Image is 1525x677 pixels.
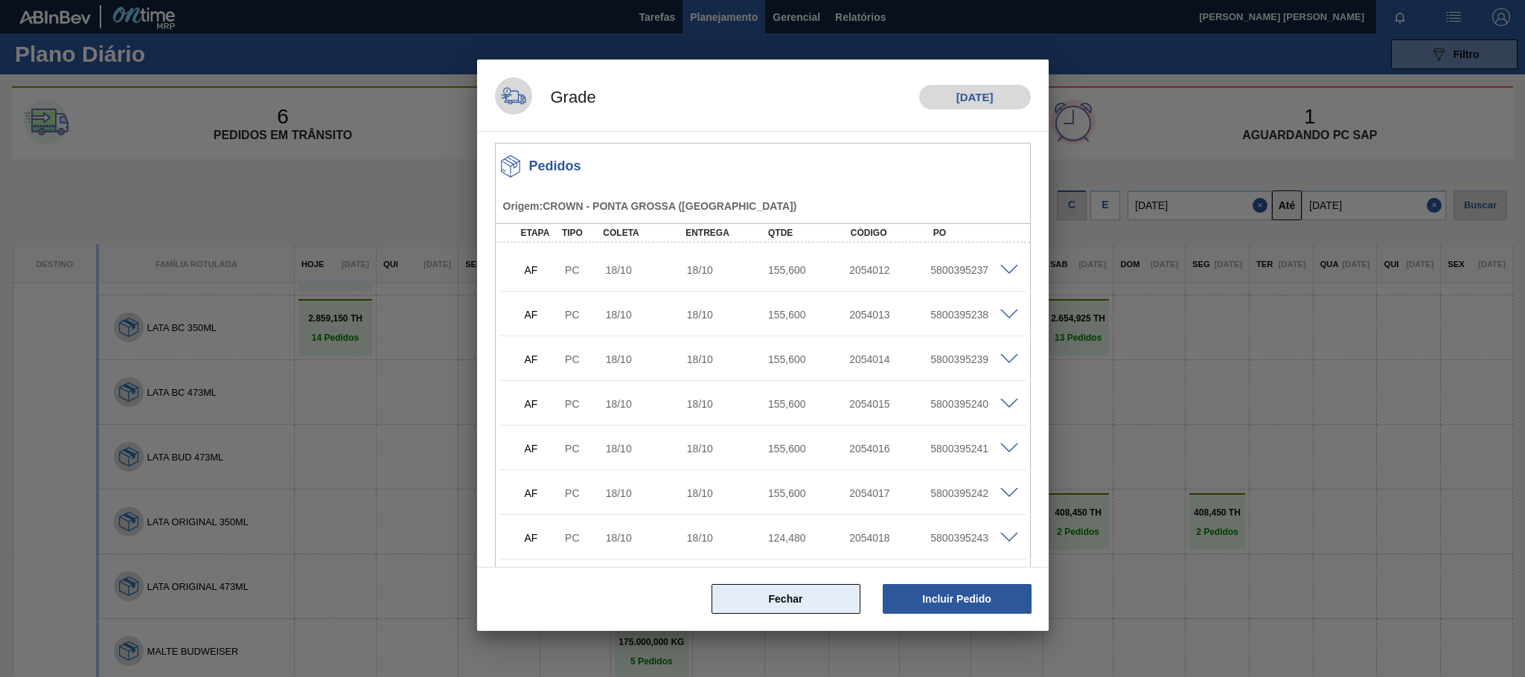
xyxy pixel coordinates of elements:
div: 5800395238 [927,309,1017,321]
h3: Pedidos [529,158,581,174]
div: 18/10/2025 [683,532,774,544]
div: Tipo [558,228,601,238]
div: PO [930,228,1022,238]
div: 18/10/2025 [683,443,774,455]
div: Aguardando Faturamento [521,522,563,554]
div: Entrega [682,228,774,238]
div: Pedido de Compra [561,443,603,455]
p: AF [525,532,559,544]
div: 2054013 [845,309,936,321]
div: Pedido de Compra [561,398,603,410]
div: 18/10/2025 [683,398,774,410]
div: 18/10/2025 [683,264,774,276]
div: 2054017 [845,487,936,499]
div: 5800395242 [927,487,1017,499]
h5: Origem : CROWN - PONTA GROSSA ([GEOGRAPHIC_DATA]) [503,200,1028,212]
div: 2054018 [845,532,936,544]
div: 5800395241 [927,443,1017,455]
p: AF [525,443,559,455]
div: 18/10/2025 [683,487,774,499]
div: Pedido de Compra [561,309,603,321]
div: Pedido de Compra [561,264,603,276]
div: 5800395243 [927,532,1017,544]
div: 2054016 [845,443,936,455]
div: Aguardando Faturamento [521,432,563,465]
div: 5800395237 [927,264,1017,276]
div: 18/10/2025 [602,309,693,321]
div: 2054014 [845,353,936,365]
div: Aguardando Faturamento [521,477,563,510]
button: Incluir Pedido [883,584,1032,614]
div: Pedido de Compra [561,487,603,499]
div: 18/10/2025 [602,487,693,499]
p: AF [525,264,559,276]
div: 18/10/2025 [602,398,693,410]
h1: [DATE] [919,85,1031,109]
p: AF [525,398,559,410]
div: 155,600 [764,443,855,455]
div: Aguardando Faturamento [521,298,563,331]
div: 5800395239 [927,353,1017,365]
div: 155,600 [764,264,855,276]
div: 155,600 [764,398,855,410]
p: AF [525,487,559,499]
div: 155,600 [764,309,855,321]
h1: Grade [532,86,596,109]
div: Qtde [764,228,857,238]
div: Código [847,228,939,238]
div: Coleta [599,228,691,238]
div: Pedido de Compra [561,353,603,365]
div: 2054015 [845,398,936,410]
div: 18/10/2025 [683,309,774,321]
div: Aguardando Faturamento [521,566,563,599]
div: 18/10/2025 [602,353,693,365]
div: Etapa [517,228,560,238]
div: 18/10/2025 [602,532,693,544]
div: 2054012 [845,264,936,276]
div: Aguardando Faturamento [521,343,563,376]
p: AF [525,353,559,365]
div: Aguardando Faturamento [521,388,563,420]
div: 5800395240 [927,398,1017,410]
div: 18/10/2025 [602,443,693,455]
div: 155,600 [764,353,855,365]
div: 124,480 [764,532,855,544]
p: AF [525,309,559,321]
div: 155,600 [764,487,855,499]
div: Pedido de Compra [561,532,603,544]
div: Aguardando Faturamento [521,254,563,286]
div: 18/10/2025 [602,264,693,276]
button: Fechar [712,584,860,614]
div: 18/10/2025 [683,353,774,365]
